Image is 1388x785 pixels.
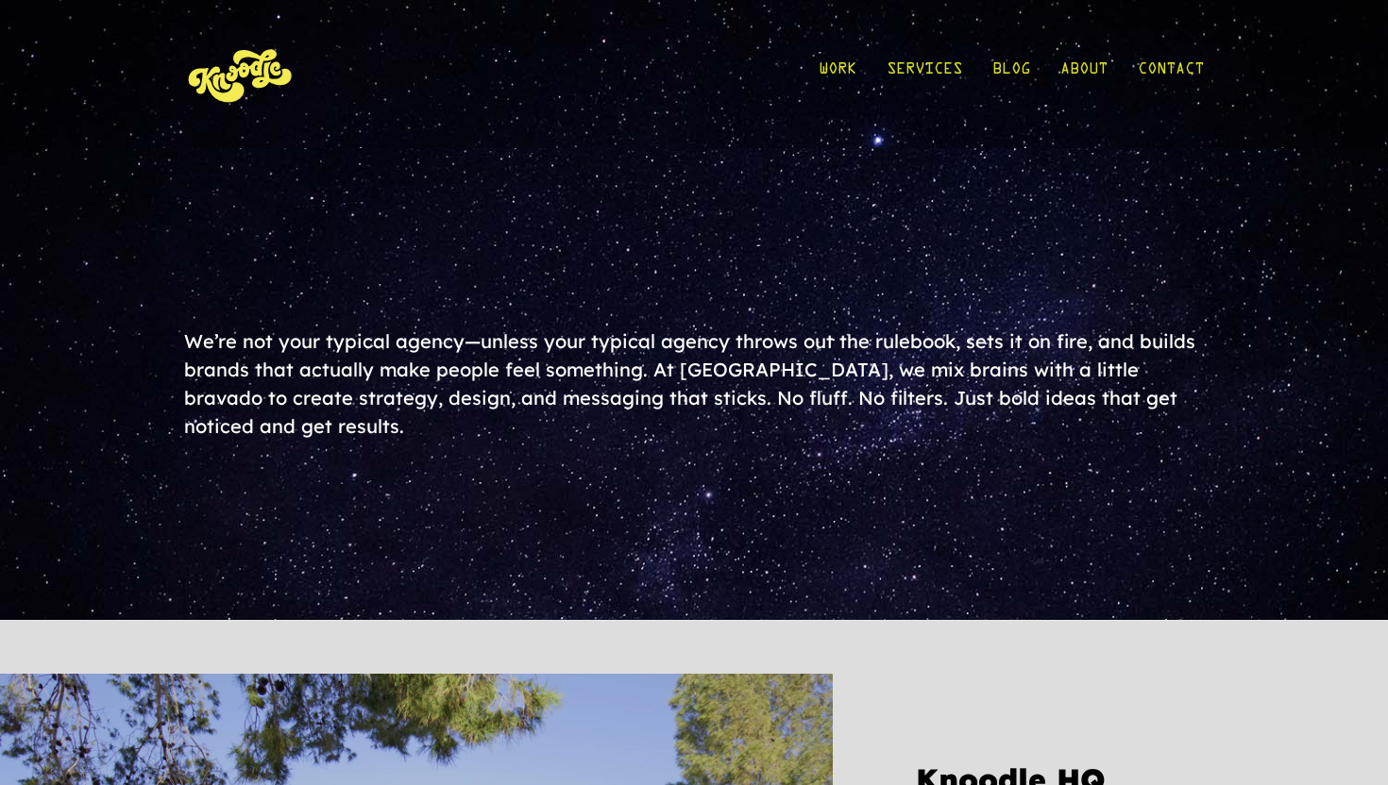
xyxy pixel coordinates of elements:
[1060,30,1108,118] a: About
[1138,30,1204,118] a: Contact
[992,30,1030,118] a: Blog
[184,30,297,118] img: KnoLogo(yellow)
[887,30,962,118] a: Services
[184,327,1204,441] div: We’re not your typical agency—unless your typical agency throws out the rulebook, sets it on fire...
[819,30,856,118] a: Work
